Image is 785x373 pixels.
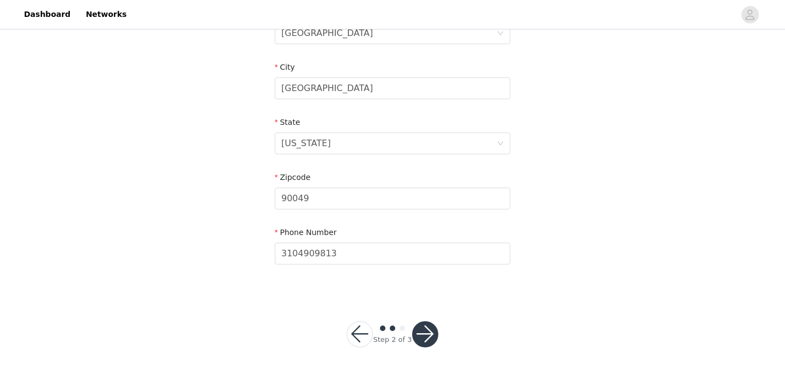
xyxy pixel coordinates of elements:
label: State [275,118,300,127]
label: Phone Number [275,228,337,237]
a: Networks [79,2,133,27]
div: California [281,133,331,154]
label: City [275,63,295,71]
div: United States [281,23,373,44]
i: icon: down [497,30,504,38]
i: icon: down [497,140,504,148]
div: avatar [745,6,755,23]
label: Zipcode [275,173,311,182]
div: Step 2 of 3 [373,334,412,345]
a: Dashboard [17,2,77,27]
